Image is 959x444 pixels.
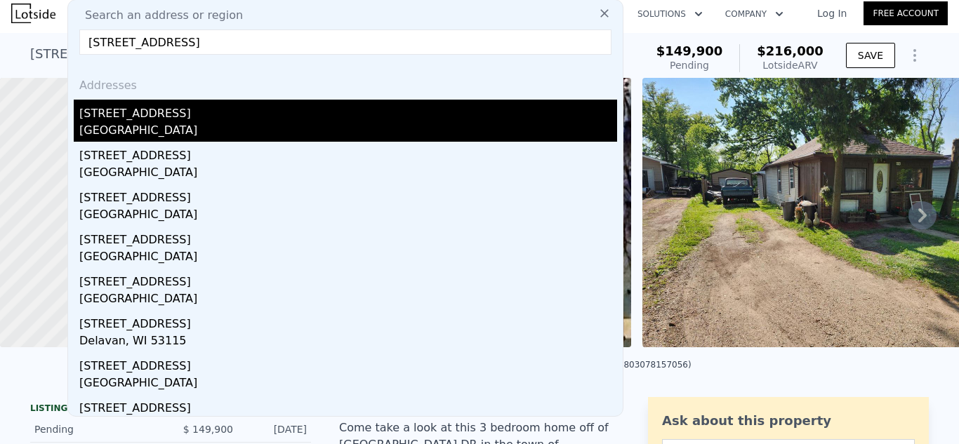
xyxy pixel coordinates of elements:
[79,310,617,332] div: [STREET_ADDRESS]
[79,184,617,206] div: [STREET_ADDRESS]
[79,206,617,226] div: [GEOGRAPHIC_DATA]
[800,6,864,20] a: Log In
[79,290,617,310] div: [GEOGRAPHIC_DATA]
[79,142,617,164] div: [STREET_ADDRESS]
[79,375,617,394] div: [GEOGRAPHIC_DATA]
[79,164,617,184] div: [GEOGRAPHIC_DATA]
[30,44,470,64] div: [STREET_ADDRESS][PERSON_NAME] , [GEOGRAPHIC_DATA] , WI 53115
[662,411,915,431] div: Ask about this property
[714,1,795,27] button: Company
[757,58,824,72] div: Lotside ARV
[79,352,617,375] div: [STREET_ADDRESS]
[244,422,307,436] div: [DATE]
[74,7,243,24] span: Search an address or region
[864,1,948,25] a: Free Account
[656,43,723,58] span: $149,900
[79,268,617,290] div: [STREET_ADDRESS]
[11,4,55,23] img: Lotside
[30,403,311,417] div: LISTING & SALE HISTORY
[79,394,617,417] div: [STREET_ADDRESS]
[79,226,617,248] div: [STREET_ADDRESS]
[79,29,611,55] input: Enter an address, city, region, neighborhood or zip code
[656,58,723,72] div: Pending
[74,66,617,100] div: Addresses
[901,41,929,69] button: Show Options
[79,248,617,268] div: [GEOGRAPHIC_DATA]
[846,43,895,68] button: SAVE
[34,422,159,436] div: Pending
[79,100,617,122] div: [STREET_ADDRESS]
[79,332,617,352] div: Delavan, WI 53115
[183,424,233,435] span: $ 149,900
[757,43,824,58] span: $216,000
[626,1,714,27] button: Solutions
[79,122,617,142] div: [GEOGRAPHIC_DATA]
